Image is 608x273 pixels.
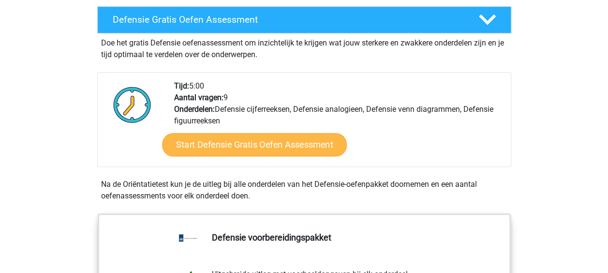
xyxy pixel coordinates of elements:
a: Defensie Gratis Oefen Assessment [93,6,515,33]
div: Doe het gratis Defensie oefenassessment om inzichtelijk te krijgen wat jouw sterkere en zwakkere ... [97,33,511,61]
div: Na de Oriëntatietest kun je de uitleg bij alle onderdelen van het Defensie-oefenpakket doornemen ... [97,179,511,202]
a: Start Defensie Gratis Oefen Assessment [162,133,347,156]
h4: Defensie Gratis Oefen Assessment [113,14,463,25]
b: Aantal vragen: [174,93,223,102]
b: Tijd: [174,81,189,91]
b: Onderdelen: [174,105,215,114]
img: Klok [108,80,157,129]
div: 5:00 9 Defensie cijferreeksen, Defensie analogieen, Defensie venn diagrammen, Defensie figuurreeksen [167,80,510,167]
